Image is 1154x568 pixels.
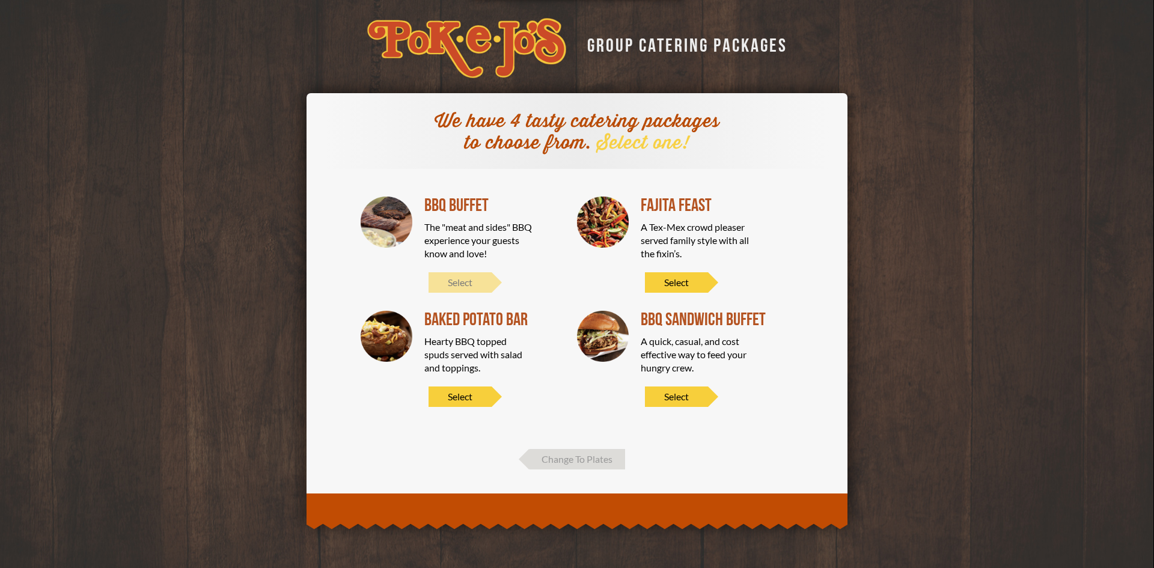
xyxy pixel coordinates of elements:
[530,449,625,469] span: Change To Plates
[577,197,629,248] img: Fajita Feast
[645,272,708,293] span: Select
[429,386,492,407] span: Select
[424,311,559,329] div: Baked Potato Bar
[429,272,492,293] span: Select
[578,31,787,55] div: GROUP CATERING PACKAGES
[361,311,412,362] img: Baked Potato Bar
[577,311,629,362] img: BBQ SANDWICH BUFFET
[641,311,775,329] div: BBQ SANDWICH BUFFET
[645,386,708,407] span: Select
[427,111,727,154] div: We have 4 tasty catering packages to choose from.
[597,132,689,155] span: Select one!
[424,221,533,260] div: The "meat and sides" BBQ experience your guests know and love!
[361,197,412,248] img: BBQ Buffet
[424,335,533,374] div: Hearty BBQ topped spuds served with salad and toppings.
[424,197,559,215] div: BBQ Buffet
[641,221,749,260] div: A Tex-Mex crowd pleaser served family style with all the fixin’s.
[641,197,775,215] div: Fajita Feast
[367,18,566,78] img: logo-34603ddf.svg
[641,335,749,374] div: A quick, casual, and cost effective way to feed your hungry crew.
